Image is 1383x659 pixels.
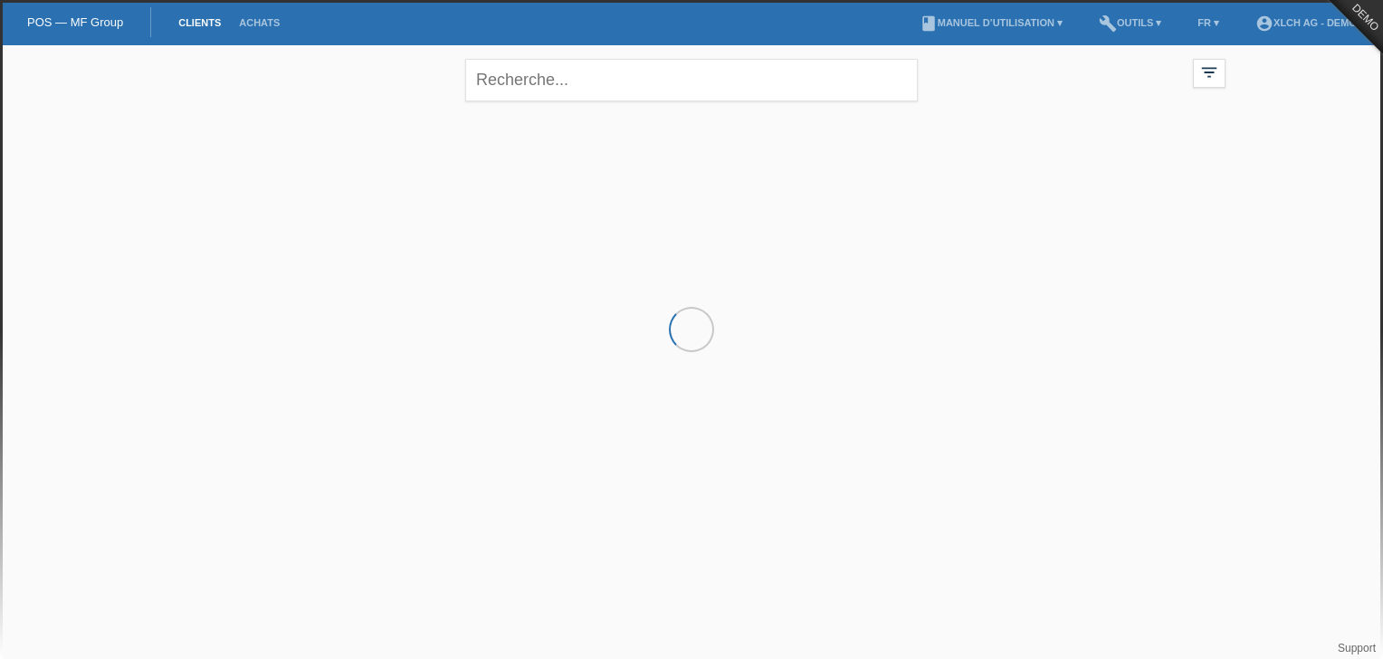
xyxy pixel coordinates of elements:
[1188,17,1228,28] a: FR ▾
[1090,17,1170,28] a: buildOutils ▾
[920,14,938,33] i: book
[1246,17,1374,28] a: account_circleXLCH AG - DEMO ▾
[1338,642,1376,654] a: Support
[1255,14,1273,33] i: account_circle
[27,15,123,29] a: POS — MF Group
[230,17,289,28] a: Achats
[169,17,230,28] a: Clients
[465,59,918,101] input: Recherche...
[911,17,1072,28] a: bookManuel d’utilisation ▾
[1199,62,1219,82] i: filter_list
[1099,14,1117,33] i: build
